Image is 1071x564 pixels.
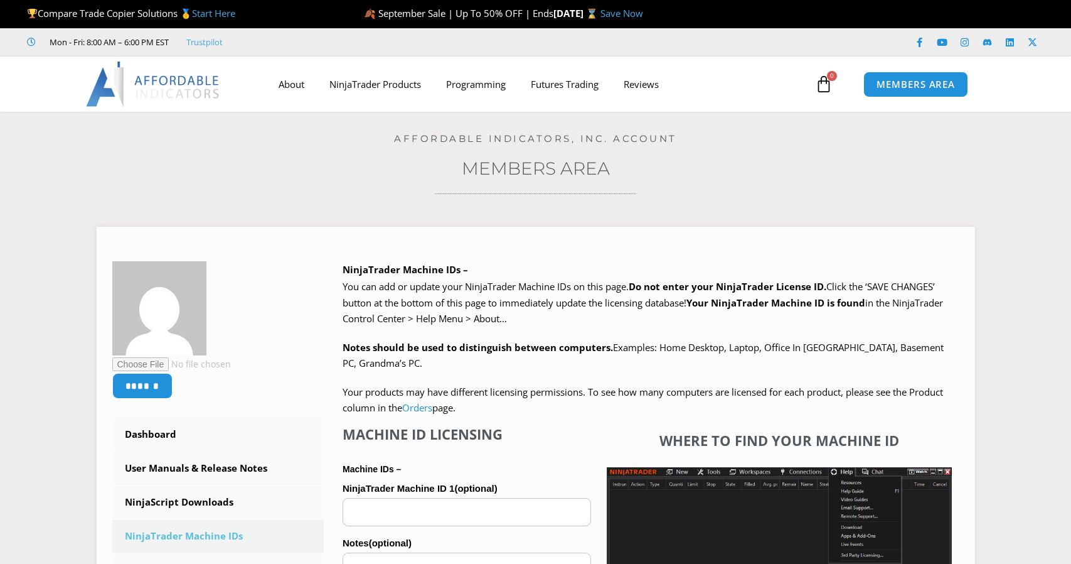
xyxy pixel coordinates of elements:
img: 18fdfd509c1d1781a75d7266de595f010cfef5b9d9d78361c02d6cd352c21397 [112,261,206,355]
strong: Notes should be used to distinguish between computers. [343,341,613,354]
span: Mon - Fri: 8:00 AM – 6:00 PM EST [46,35,169,50]
span: (optional) [454,483,497,494]
label: NinjaTrader Machine ID 1 [343,479,591,498]
h4: Machine ID Licensing [343,426,591,442]
img: 🏆 [28,9,37,18]
label: Notes [343,534,591,553]
span: 0 [827,71,837,81]
a: Reviews [611,70,671,99]
span: Examples: Home Desktop, Laptop, Office In [GEOGRAPHIC_DATA], Basement PC, Grandma’s PC. [343,341,944,370]
a: Save Now [600,7,643,19]
span: (optional) [369,538,412,548]
a: Start Here [192,7,235,19]
a: Futures Trading [518,70,611,99]
a: Orders [402,401,432,414]
a: MEMBERS AREA [863,72,968,97]
a: NinjaTrader Products [317,70,434,99]
span: 🍂 September Sale | Up To 50% OFF | Ends [364,7,553,19]
strong: Machine IDs – [343,464,401,474]
a: Trustpilot [186,35,223,50]
a: Affordable Indicators, Inc. Account [394,133,677,144]
a: User Manuals & Release Notes [112,452,324,485]
a: About [266,70,317,99]
a: Members Area [462,158,610,179]
nav: Menu [266,70,812,99]
span: Your products may have different licensing permissions. To see how many computers are licensed fo... [343,386,943,415]
a: Programming [434,70,518,99]
strong: [DATE] ⌛ [553,7,600,19]
a: Dashboard [112,418,324,451]
img: LogoAI | Affordable Indicators – NinjaTrader [86,62,221,107]
span: Click the ‘SAVE CHANGES’ button at the bottom of this page to immediately update the licensing da... [343,280,943,325]
a: NinjaScript Downloads [112,486,324,519]
span: You can add or update your NinjaTrader Machine IDs on this page. [343,280,629,293]
b: Do not enter your NinjaTrader License ID. [629,280,826,293]
b: NinjaTrader Machine IDs – [343,263,468,276]
span: MEMBERS AREA [877,80,955,89]
span: Compare Trade Copier Solutions 🥇 [27,7,235,19]
a: NinjaTrader Machine IDs [112,520,324,553]
a: 0 [796,66,851,102]
h4: Where to find your Machine ID [607,432,952,448]
strong: Your NinjaTrader Machine ID is found [686,296,865,309]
